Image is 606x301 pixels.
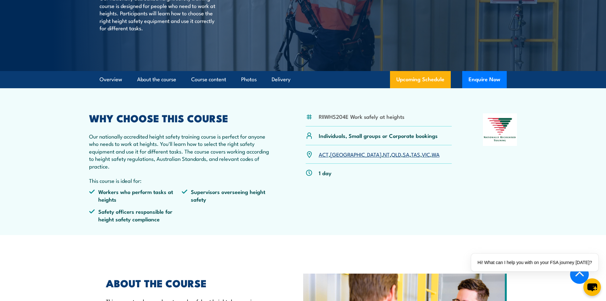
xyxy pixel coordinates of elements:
button: Enquire Now [462,71,507,88]
p: This course is ideal for: [89,177,275,184]
a: Delivery [272,71,290,88]
a: SA [403,150,409,158]
h2: ABOUT THE COURSE [106,278,274,287]
a: Overview [100,71,122,88]
div: Hi! What can I help you with on your FSA journey [DATE]? [471,254,598,271]
li: Safety officers responsible for height safety compliance [89,208,182,223]
p: , , , , , , , [319,151,440,158]
li: RIIWHS204E Work safely at heights [319,113,404,120]
a: TAS [411,150,420,158]
a: [GEOGRAPHIC_DATA] [330,150,381,158]
button: chat-button [583,278,601,296]
li: Workers who perform tasks at heights [89,188,182,203]
a: ACT [319,150,329,158]
a: Upcoming Schedule [390,71,451,88]
p: Individuals, Small groups or Corporate bookings [319,132,438,139]
a: NT [383,150,390,158]
li: Supervisors overseeing height safety [182,188,275,203]
a: WA [432,150,440,158]
a: About the course [137,71,176,88]
a: Photos [241,71,257,88]
h2: WHY CHOOSE THIS COURSE [89,113,275,122]
a: Course content [191,71,226,88]
p: 1 day [319,169,331,176]
img: Nationally Recognised Training logo. [483,113,517,146]
a: QLD [391,150,401,158]
p: Our nationally accredited height safety training course is perfect for anyone who needs to work a... [89,133,275,170]
a: VIC [422,150,430,158]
